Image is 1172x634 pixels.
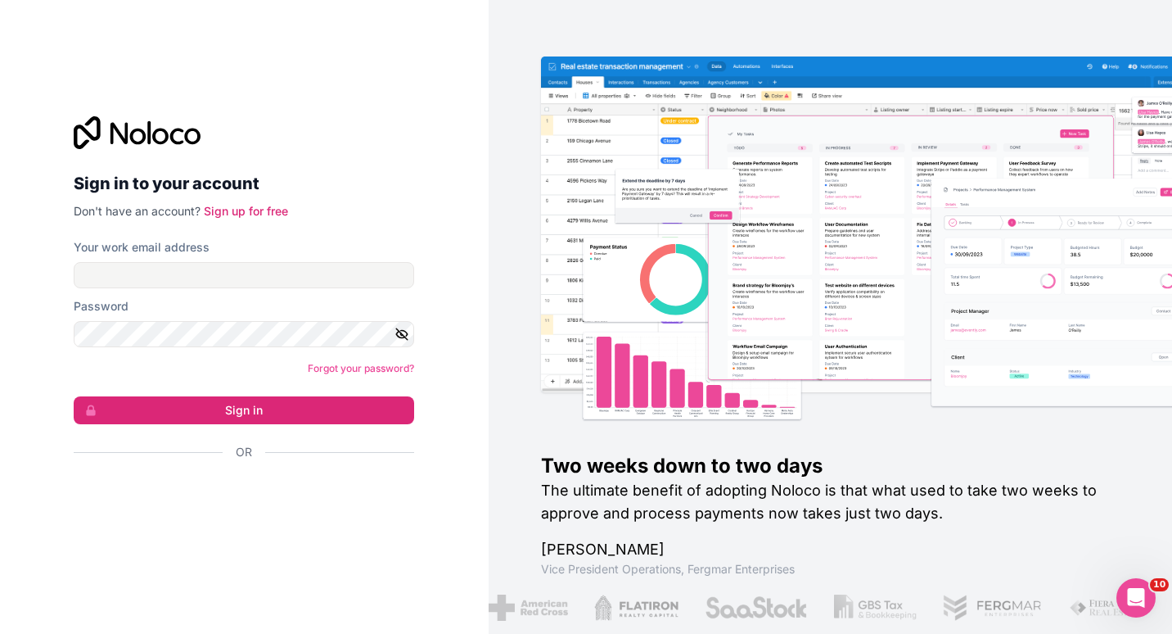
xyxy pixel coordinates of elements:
img: /assets/fergmar-CudnrXN5.png [943,595,1043,621]
iframe: Sign in with Google Button [65,478,409,514]
a: Forgot your password? [308,362,414,374]
a: Sign up for free [204,204,288,218]
img: /assets/flatiron-C8eUkumj.png [594,595,679,621]
h1: [PERSON_NAME] [541,538,1120,561]
h1: Two weeks down to two days [541,453,1120,479]
img: /assets/saastock-C6Zbiodz.png [705,595,808,621]
span: Or [236,444,252,460]
h2: The ultimate benefit of adopting Noloco is that what used to take two weeks to approve and proces... [541,479,1120,525]
iframe: Intercom live chat [1116,578,1156,618]
input: Email address [74,262,414,288]
h2: Sign in to your account [74,169,414,198]
button: Sign in [74,396,414,424]
img: /assets/fiera-fwj2N5v4.png [1069,595,1146,621]
label: Your work email address [74,239,210,256]
label: Password [74,298,128,315]
h1: Vice President Operations , Fergmar Enterprises [541,561,1120,577]
span: 10 [1150,578,1169,591]
span: Don't have an account? [74,204,201,218]
input: Password [74,321,414,347]
img: /assets/gbstax-C-GtDUiK.png [834,595,917,621]
img: /assets/american-red-cross-BAupjrZR.png [488,595,567,621]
